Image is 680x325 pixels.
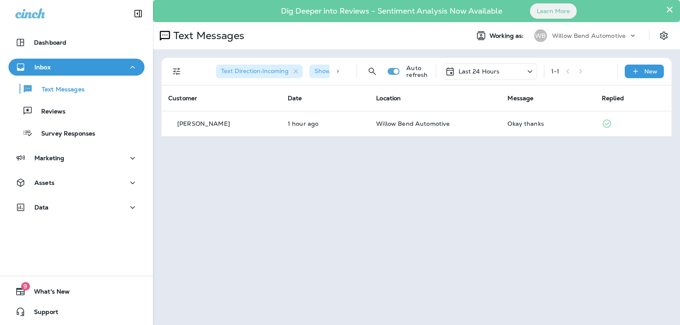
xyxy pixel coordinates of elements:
span: Message [507,94,533,102]
p: Last 24 Hours [459,68,500,75]
p: Sep 23, 2025 03:09 PM [288,120,363,127]
button: Filters [168,63,185,80]
div: Show Start/Stop/Unsubscribe:true [309,65,431,78]
button: Text Messages [8,80,144,98]
button: Dashboard [8,34,144,51]
button: Inbox [8,59,144,76]
button: Support [8,303,144,320]
span: Text Direction : Incoming [221,67,289,75]
div: WB [534,29,547,42]
span: 9 [21,282,30,291]
div: Okay thanks [507,120,588,127]
p: Willow Bend Automotive [552,32,626,39]
button: Reviews [8,102,144,120]
p: Auto refresh [406,65,428,78]
span: Date [288,94,302,102]
p: [PERSON_NAME] [177,120,230,127]
p: Assets [34,179,54,186]
div: 1 - 1 [551,68,559,75]
button: Collapse Sidebar [126,5,150,22]
span: Willow Bend Automotive [376,120,450,127]
button: Learn More [530,3,577,19]
button: 9What's New [8,283,144,300]
span: Replied [602,94,624,102]
div: Text Direction:Incoming [216,65,303,78]
p: Dig Deeper into Reviews - Sentiment Analysis Now Available [256,10,527,12]
button: Data [8,199,144,216]
span: Show Start/Stop/Unsubscribe : true [314,67,417,75]
p: Text Messages [170,29,244,42]
button: Survey Responses [8,124,144,142]
span: Location [376,94,401,102]
p: Text Messages [33,86,85,94]
span: Working as: [490,32,526,40]
button: Settings [656,28,671,43]
p: Reviews [33,108,65,116]
p: New [644,68,657,75]
button: Search Messages [364,63,381,80]
button: Close [666,3,674,16]
span: Support [25,308,58,319]
p: Survey Responses [33,130,95,138]
span: What's New [25,288,70,298]
p: Inbox [34,64,51,71]
p: Marketing [34,155,64,161]
span: Customer [168,94,197,102]
button: Assets [8,174,144,191]
p: Data [34,204,49,211]
button: Marketing [8,150,144,167]
p: Dashboard [34,39,66,46]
